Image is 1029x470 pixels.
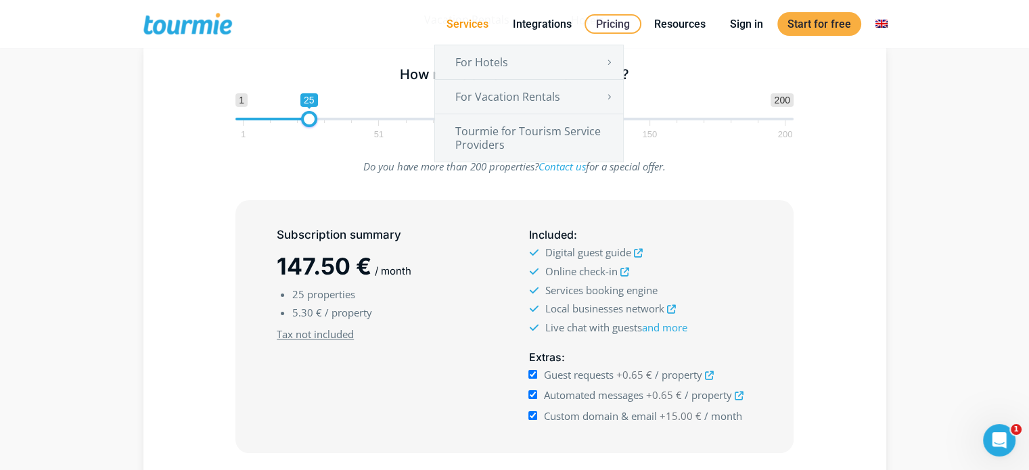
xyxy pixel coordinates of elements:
[685,388,732,402] span: / property
[640,131,659,137] span: 150
[544,388,643,402] span: Automated messages
[545,264,617,278] span: Online check-in
[641,321,687,334] a: and more
[585,14,641,34] a: Pricing
[292,306,322,319] span: 5.30 €
[435,114,623,162] a: Tourmie for Tourism Service Providers
[503,16,582,32] a: Integrations
[435,80,623,114] a: For Vacation Rentals
[545,283,657,297] span: Services booking engine
[372,131,386,137] span: 51
[776,131,795,137] span: 200
[720,16,773,32] a: Sign in
[539,160,586,173] a: Contact us
[528,227,752,243] h5: :
[307,287,355,301] span: properties
[300,93,318,107] span: 25
[235,93,248,107] span: 1
[528,228,573,241] span: Included
[646,388,682,402] span: +0.65 €
[655,368,702,381] span: / property
[616,368,652,381] span: +0.65 €
[771,93,793,107] span: 200
[277,227,500,243] h5: Subscription summary
[435,45,623,79] a: For Hotels
[544,368,614,381] span: Guest requests
[375,264,411,277] span: / month
[704,409,742,423] span: / month
[644,16,716,32] a: Resources
[528,349,752,366] h5: :
[528,350,561,364] span: Extras
[239,131,248,137] span: 1
[277,252,371,280] span: 147.50 €
[325,306,372,319] span: / property
[983,424,1015,456] iframe: Intercom live chat
[1011,424,1022,435] span: 1
[277,327,354,341] u: Tax not included
[292,287,304,301] span: 25
[436,16,499,32] a: Services
[235,66,794,83] h5: How many properties do you have?
[660,409,702,423] span: +15.00 €
[545,321,687,334] span: Live chat with guests
[545,302,664,315] span: Local businesses network
[545,245,631,259] span: Digital guest guide
[235,158,794,176] p: Do you have more than 200 properties? for a special offer.
[544,409,657,423] span: Custom domain & email
[777,12,861,36] a: Start for free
